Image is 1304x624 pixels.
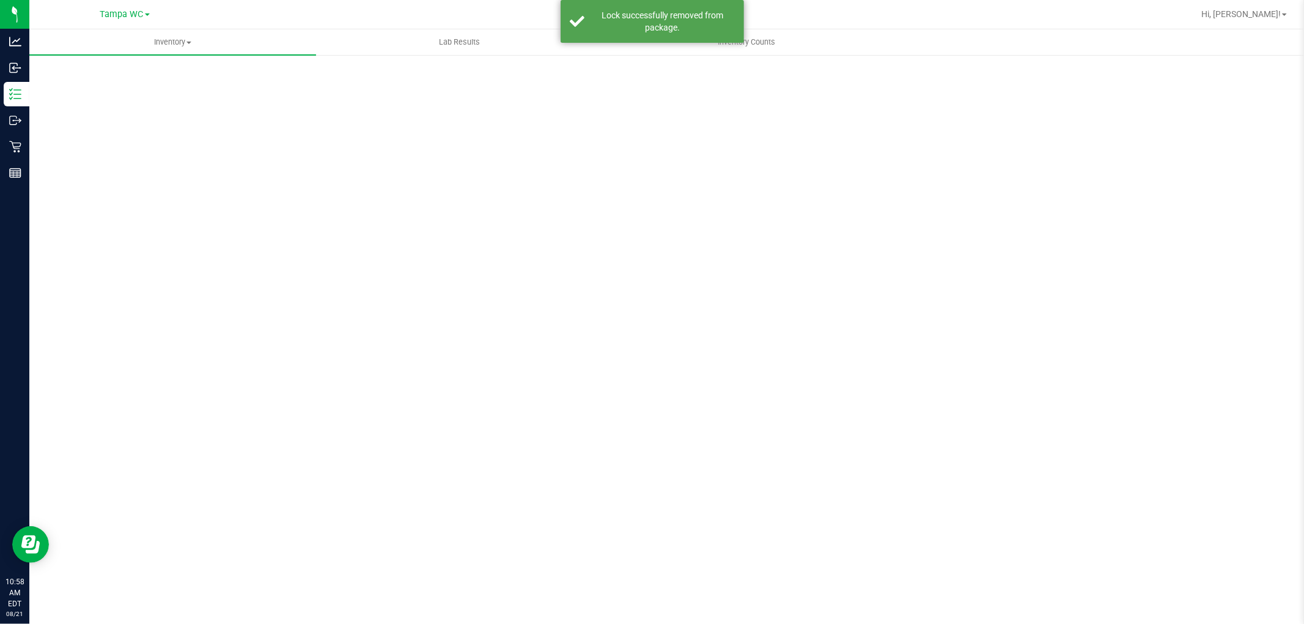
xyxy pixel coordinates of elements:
span: Lab Results [422,37,496,48]
a: Lab Results [316,29,603,55]
inline-svg: Outbound [9,114,21,127]
p: 08/21 [6,609,24,618]
div: Lock successfully removed from package. [591,9,735,34]
span: Tampa WC [100,9,144,20]
inline-svg: Analytics [9,35,21,48]
p: 10:58 AM EDT [6,576,24,609]
span: Inventory [29,37,316,48]
inline-svg: Inbound [9,62,21,74]
span: Hi, [PERSON_NAME]! [1201,9,1281,19]
inline-svg: Retail [9,141,21,153]
inline-svg: Reports [9,167,21,179]
a: Inventory [29,29,316,55]
span: Inventory Counts [701,37,792,48]
iframe: Resource center [12,526,49,563]
a: Inventory Counts [603,29,890,55]
inline-svg: Inventory [9,88,21,100]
